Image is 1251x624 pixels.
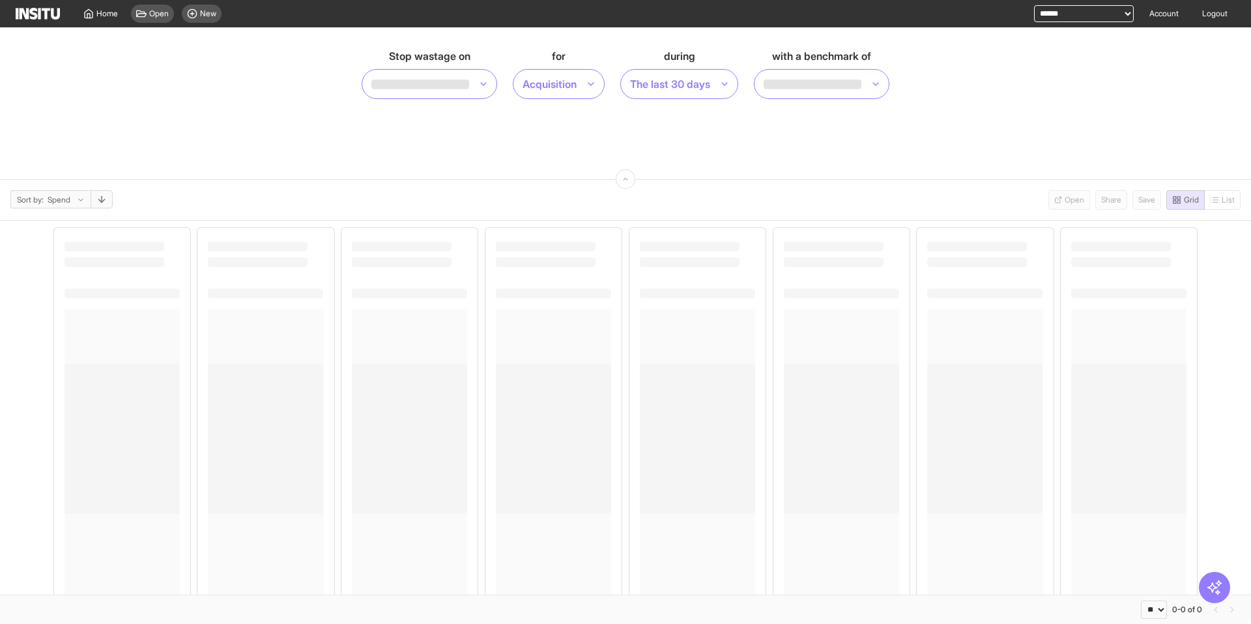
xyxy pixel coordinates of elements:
span: Stop wastage on [389,48,470,64]
span: Grid [1184,195,1199,205]
span: Sort by: [17,195,44,205]
span: New [200,8,216,19]
img: Logo [16,8,60,20]
span: Coming soon! [1132,190,1161,210]
span: with a benchmark of [772,48,871,64]
div: 0-0 of 0 [1172,604,1202,615]
span: Coming soon! [1095,190,1127,210]
span: during [664,48,695,64]
button: Share [1095,190,1127,210]
button: Grid [1166,190,1205,210]
span: Coming soon! [1205,190,1241,210]
span: Coming soon! [1048,190,1090,210]
button: Open [1048,190,1090,210]
button: Save [1132,190,1161,210]
span: Home [96,8,118,19]
span: Open [149,8,169,19]
span: for [552,48,566,64]
span: Open [1065,195,1084,205]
